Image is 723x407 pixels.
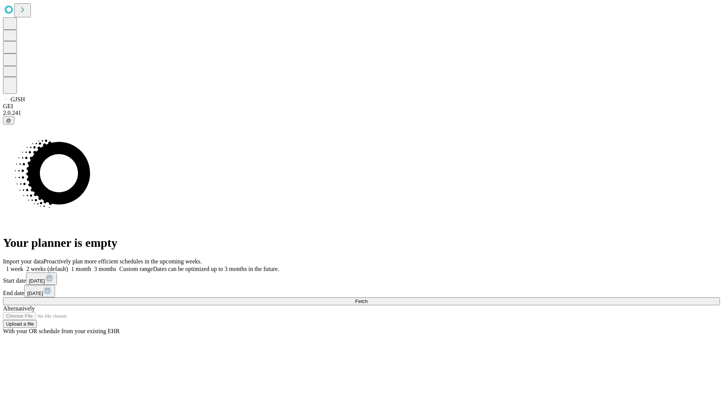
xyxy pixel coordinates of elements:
button: Upload a file [3,320,37,328]
span: 1 month [71,266,91,272]
span: Dates can be optimized up to 3 months in the future. [153,266,279,272]
span: Alternatively [3,305,35,312]
span: [DATE] [27,291,43,296]
button: Fetch [3,297,720,305]
div: GEI [3,103,720,110]
span: Fetch [355,298,368,304]
button: [DATE] [26,272,57,285]
div: End date [3,285,720,297]
h1: Your planner is empty [3,236,720,250]
span: 3 months [94,266,116,272]
span: Import your data [3,258,44,265]
span: @ [6,118,11,123]
span: GJSH [11,96,25,103]
span: Proactively plan more efficient schedules in the upcoming weeks. [44,258,202,265]
span: 1 week [6,266,23,272]
span: With your OR schedule from your existing EHR [3,328,120,334]
span: 2 weeks (default) [26,266,68,272]
span: Custom range [119,266,153,272]
div: 2.0.241 [3,110,720,116]
div: Start date [3,272,720,285]
button: @ [3,116,14,124]
button: [DATE] [24,285,55,297]
span: [DATE] [29,278,45,284]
